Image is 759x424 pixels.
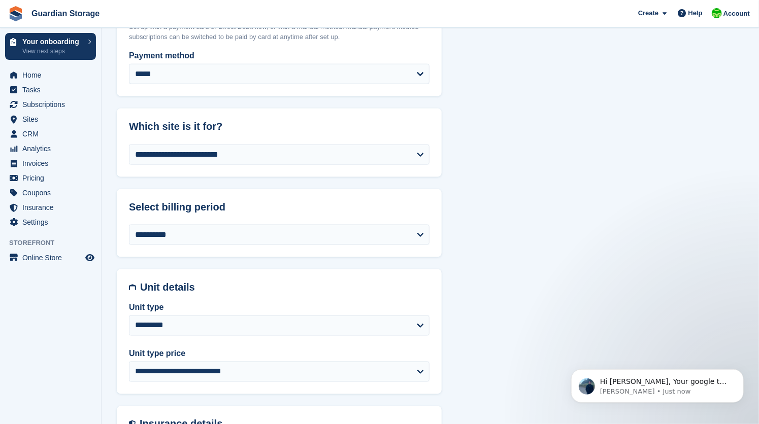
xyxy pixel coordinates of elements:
span: Coupons [22,186,83,200]
a: menu [5,215,96,229]
span: Online Store [22,251,83,265]
span: Settings [22,215,83,229]
img: unit-details-icon-595b0c5c156355b767ba7b61e002efae458ec76ed5ec05730b8e856ff9ea34a9.svg [129,281,136,293]
a: menu [5,200,96,215]
a: menu [5,127,96,141]
a: menu [5,68,96,82]
span: Invoices [22,156,83,170]
span: Sites [22,112,83,126]
span: Help [688,8,703,18]
label: Unit type price [129,348,430,360]
span: Pricing [22,171,83,185]
p: View next steps [22,47,83,56]
a: menu [5,171,96,185]
img: Andrew Kinakin [712,8,722,18]
span: Analytics [22,142,83,156]
iframe: Intercom notifications message [556,348,759,419]
span: CRM [22,127,83,141]
a: Guardian Storage [27,5,104,22]
span: Insurance [22,200,83,215]
span: Home [22,68,83,82]
a: menu [5,97,96,112]
label: Payment method [129,50,430,62]
span: Create [638,8,658,18]
p: Your onboarding [22,38,83,45]
h2: Select billing period [129,201,430,213]
span: Subscriptions [22,97,83,112]
a: menu [5,83,96,97]
span: Account [723,9,750,19]
label: Unit type [129,301,430,313]
a: menu [5,156,96,170]
img: stora-icon-8386f47178a22dfd0bd8f6a31ec36ba5ce8667c1dd55bd0f319d3a0aa187defe.svg [8,6,23,21]
h2: Which site is it for? [129,121,430,132]
h2: Unit details [140,281,430,293]
a: menu [5,112,96,126]
a: menu [5,186,96,200]
a: menu [5,142,96,156]
p: Set up with a payment card or Direct Debit now, or with a manual method. Manual payment method su... [129,22,430,42]
span: Tasks [22,83,83,97]
a: Preview store [84,252,96,264]
span: Storefront [9,238,101,248]
a: menu [5,251,96,265]
a: Your onboarding View next steps [5,33,96,60]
